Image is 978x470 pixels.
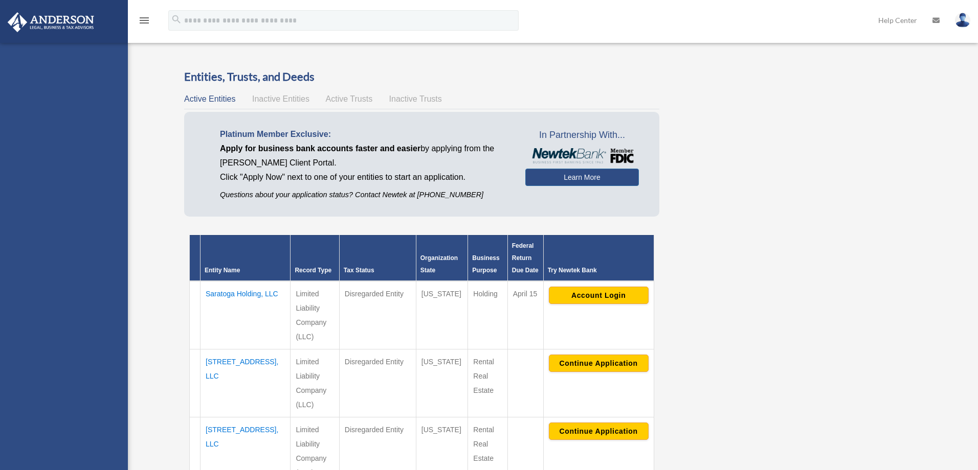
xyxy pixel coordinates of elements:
button: Account Login [549,287,649,304]
img: Anderson Advisors Platinum Portal [5,12,97,32]
td: [US_STATE] [416,281,468,349]
td: Limited Liability Company (LLC) [291,349,339,417]
th: Tax Status [339,235,416,281]
span: Inactive Trusts [389,95,442,103]
span: Active Entities [184,95,235,103]
a: Learn More [525,169,638,186]
span: Active Trusts [326,95,373,103]
a: Account Login [549,291,649,299]
td: Limited Liability Company (LLC) [291,281,339,349]
td: Saratoga Holding, LLC [201,281,291,349]
th: Federal Return Due Date [507,235,543,281]
button: Continue Application [549,422,649,440]
td: [STREET_ADDRESS], LLC [201,349,291,417]
td: Disregarded Entity [339,349,416,417]
th: Record Type [291,235,339,281]
th: Organization State [416,235,468,281]
button: Continue Application [549,355,649,372]
td: [US_STATE] [416,349,468,417]
p: Questions about your application status? Contact Newtek at [PHONE_NUMBER] [220,189,510,201]
p: Platinum Member Exclusive: [220,127,510,142]
span: Apply for business bank accounts faster and easier [220,144,420,153]
h3: Entities, Trusts, and Deeds [184,69,659,85]
i: search [171,14,182,25]
td: Disregarded Entity [339,281,416,349]
span: In Partnership With... [525,127,638,144]
div: Try Newtek Bank [548,264,650,276]
td: Rental Real Estate [468,349,507,417]
i: menu [138,14,150,27]
td: April 15 [507,281,543,349]
th: Entity Name [201,235,291,281]
p: by applying from the [PERSON_NAME] Client Portal. [220,142,510,170]
td: Holding [468,281,507,349]
span: Inactive Entities [252,95,309,103]
img: User Pic [955,13,970,28]
th: Business Purpose [468,235,507,281]
img: NewtekBankLogoSM.png [530,148,633,163]
a: menu [138,18,150,27]
p: Click "Apply Now" next to one of your entities to start an application. [220,170,510,184]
